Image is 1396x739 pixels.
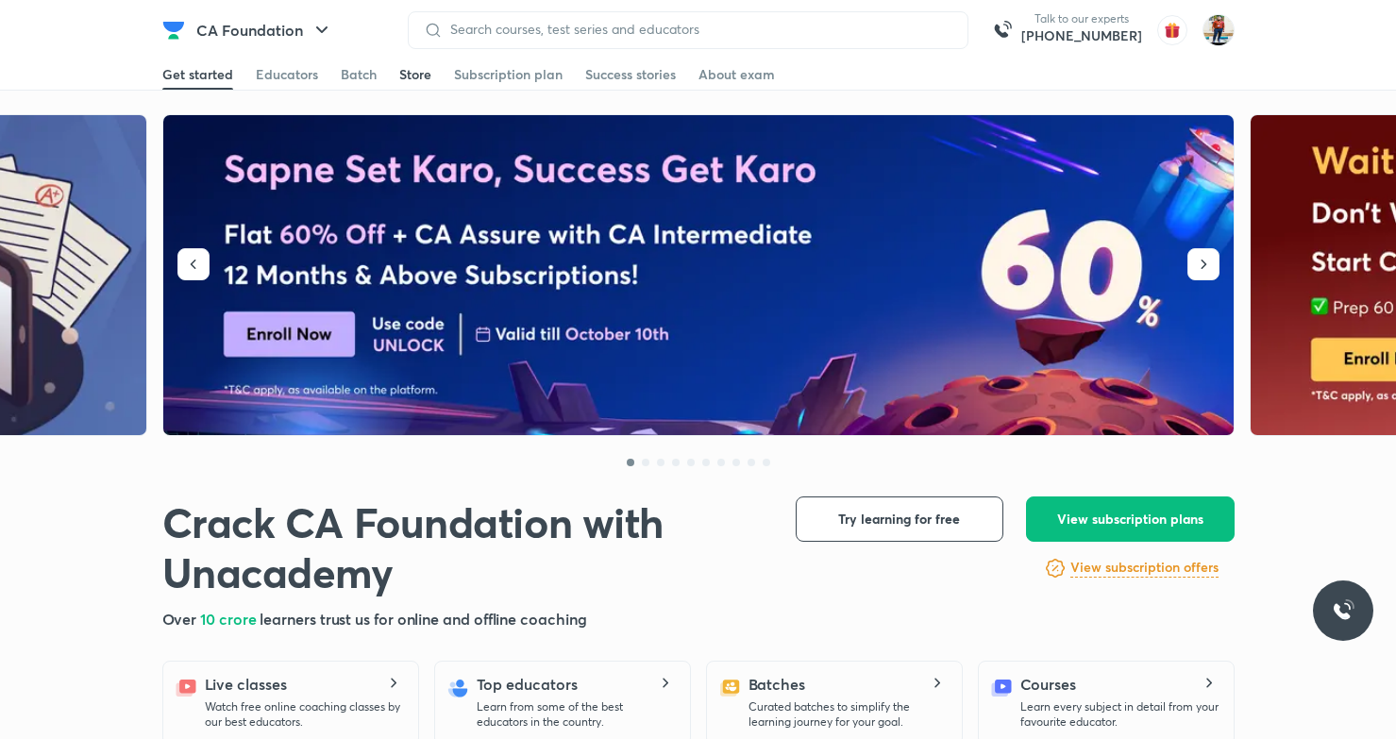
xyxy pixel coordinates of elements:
[256,59,318,90] a: Educators
[162,19,185,42] img: Company Logo
[1070,558,1219,578] h6: View subscription offers
[1021,11,1142,26] p: Talk to our experts
[1026,496,1235,542] button: View subscription plans
[585,59,676,90] a: Success stories
[796,496,1003,542] button: Try learning for free
[1203,14,1235,46] img: Aman Kumar Giri
[341,65,377,84] div: Batch
[205,699,403,730] p: Watch free online coaching classes by our best educators.
[162,609,201,629] span: Over
[399,59,431,90] a: Store
[162,496,765,597] h1: Crack CA Foundation with Unacademy
[454,59,563,90] a: Subscription plan
[200,609,260,629] span: 10 crore
[1070,557,1219,579] a: View subscription offers
[1020,699,1219,730] p: Learn every subject in detail from your favourite educator.
[585,65,676,84] div: Success stories
[1332,599,1354,622] img: ttu
[748,699,947,730] p: Curated batches to simplify the learning journey for your goal.
[698,59,775,90] a: About exam
[205,673,287,696] h5: Live classes
[1021,26,1142,45] a: [PHONE_NUMBER]
[256,65,318,84] div: Educators
[454,65,563,84] div: Subscription plan
[1157,15,1187,45] img: avatar
[399,65,431,84] div: Store
[748,673,805,696] h5: Batches
[1020,673,1076,696] h5: Courses
[443,22,952,37] input: Search courses, test series and educators
[260,609,586,629] span: learners trust us for online and offline coaching
[698,65,775,84] div: About exam
[477,699,675,730] p: Learn from some of the best educators in the country.
[984,11,1021,49] img: call-us
[162,59,233,90] a: Get started
[1057,510,1203,529] span: View subscription plans
[162,65,233,84] div: Get started
[185,11,345,49] button: CA Foundation
[341,59,377,90] a: Batch
[477,673,578,696] h5: Top educators
[838,510,960,529] span: Try learning for free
